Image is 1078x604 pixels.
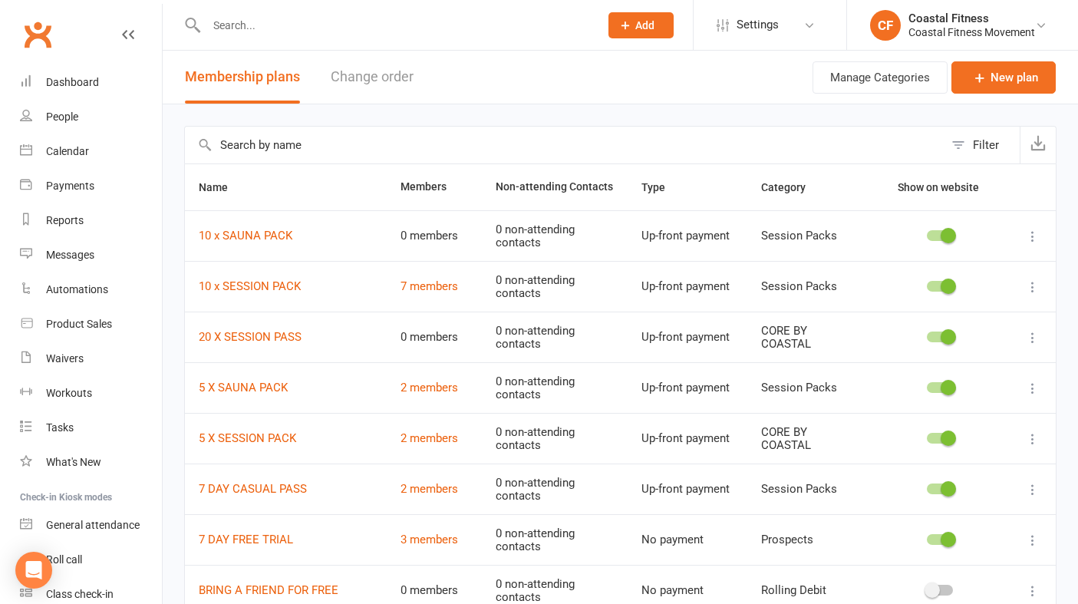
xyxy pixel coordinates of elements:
a: Dashboard [20,65,162,100]
div: Dashboard [46,76,99,88]
td: Up-front payment [628,464,747,514]
div: Tasks [46,421,74,434]
button: Change order [331,51,414,104]
td: Prospects [747,514,869,565]
a: Tasks [20,411,162,445]
th: Non-attending Contacts [482,164,628,210]
a: 5 X SAUNA PACK [199,381,288,394]
div: Class check-in [46,588,114,600]
span: Add [635,19,654,31]
td: Up-front payment [628,261,747,312]
div: General attendance [46,519,140,531]
a: 2 members [401,431,458,445]
a: Product Sales [20,307,162,342]
td: Session Packs [747,362,869,413]
a: Roll call [20,543,162,577]
td: CORE BY COASTAL [747,312,869,362]
td: Session Packs [747,210,869,261]
a: 7 DAY CASUAL PASS [199,482,307,496]
a: Workouts [20,376,162,411]
td: 0 non-attending contacts [482,261,628,312]
td: 0 members [387,210,482,261]
div: Reports [46,214,84,226]
a: 5 X SESSION PACK [199,431,296,445]
a: Waivers [20,342,162,376]
a: People [20,100,162,134]
div: Automations [46,283,108,295]
a: BRING A FRIEND FOR FREE [199,583,338,597]
button: Membership plans [185,51,300,104]
a: General attendance kiosk mode [20,508,162,543]
button: Category [761,178,823,196]
span: Settings [737,8,779,42]
div: Roll call [46,553,82,566]
a: Reports [20,203,162,238]
td: 0 non-attending contacts [482,312,628,362]
td: Session Packs [747,261,869,312]
td: CORE BY COASTAL [747,413,869,464]
div: Open Intercom Messenger [15,552,52,589]
button: Type [641,178,682,196]
td: 0 non-attending contacts [482,362,628,413]
div: Product Sales [46,318,112,330]
td: 0 non-attending contacts [482,514,628,565]
div: Workouts [46,387,92,399]
a: Calendar [20,134,162,169]
a: Payments [20,169,162,203]
button: Filter [944,127,1020,163]
a: New plan [951,61,1056,94]
a: Automations [20,272,162,307]
div: CF [870,10,901,41]
a: 10 x SESSION PACK [199,279,301,293]
a: 2 members [401,482,458,496]
button: Show on website [884,178,996,196]
a: Clubworx [18,15,57,54]
a: 7 members [401,279,458,293]
a: 10 x SAUNA PACK [199,229,292,243]
a: What's New [20,445,162,480]
a: Messages [20,238,162,272]
td: Session Packs [747,464,869,514]
td: 0 non-attending contacts [482,210,628,261]
input: Search by name [185,127,944,163]
div: Waivers [46,352,84,365]
div: Coastal Fitness Movement [908,25,1035,39]
td: 0 non-attending contacts [482,464,628,514]
div: Messages [46,249,94,261]
button: Manage Categories [813,61,948,94]
div: What's New [46,456,101,468]
div: Calendar [46,145,89,157]
span: Name [199,181,245,193]
span: Type [641,181,682,193]
a: 2 members [401,381,458,394]
td: 0 members [387,312,482,362]
td: Up-front payment [628,362,747,413]
td: Up-front payment [628,413,747,464]
input: Search... [202,15,588,36]
div: Coastal Fitness [908,12,1035,25]
td: Up-front payment [628,312,747,362]
th: Members [387,164,482,210]
div: Filter [973,136,999,154]
div: People [46,111,78,123]
td: No payment [628,514,747,565]
div: Payments [46,180,94,192]
a: 20 X SESSION PASS [199,330,302,344]
button: Add [608,12,674,38]
span: Show on website [898,181,979,193]
a: 7 DAY FREE TRIAL [199,533,293,546]
span: Category [761,181,823,193]
td: Up-front payment [628,210,747,261]
a: 3 members [401,533,458,546]
td: 0 non-attending contacts [482,413,628,464]
button: Name [199,178,245,196]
